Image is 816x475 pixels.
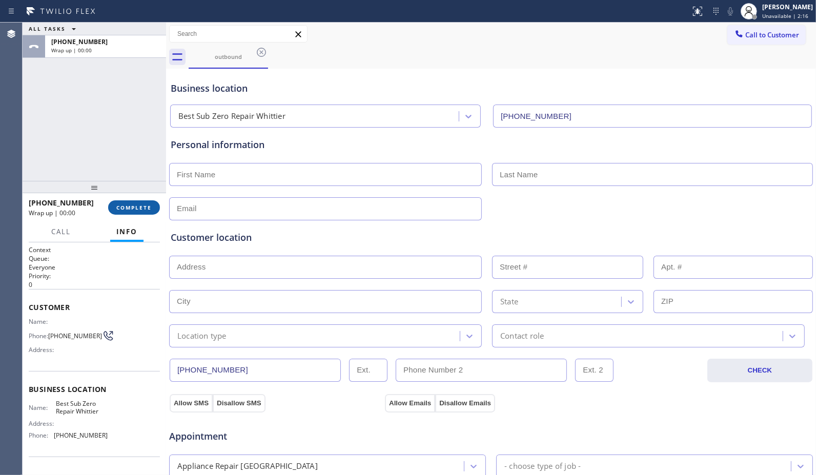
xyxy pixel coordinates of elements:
button: Disallow SMS [213,394,266,412]
button: Allow Emails [385,394,435,412]
input: City [169,290,482,313]
div: [PERSON_NAME] [762,3,813,11]
button: Call [45,222,77,242]
span: Call to Customer [745,30,799,39]
span: ALL TASKS [29,25,66,32]
div: Customer location [171,231,811,244]
button: Info [110,222,144,242]
button: COMPLETE [108,200,160,215]
span: Customer [29,302,160,312]
span: Phone: [29,431,54,439]
span: Info [116,227,137,236]
h2: Queue: [29,254,160,263]
button: Allow SMS [170,394,213,412]
div: State [500,296,518,307]
input: Ext. 2 [575,359,614,382]
input: Email [169,197,482,220]
button: Disallow Emails [435,394,495,412]
button: Call to Customer [727,25,806,45]
input: First Name [169,163,482,186]
span: Wrap up | 00:00 [51,47,92,54]
span: Best Sub Zero Repair Whittier [56,400,107,416]
div: - choose type of job - [504,460,581,472]
span: Name: [29,318,56,325]
span: [PHONE_NUMBER] [48,332,102,340]
button: ALL TASKS [23,23,86,35]
input: Street # [492,256,643,279]
input: Phone Number [170,359,341,382]
span: Address: [29,420,56,427]
span: Phone: [29,332,48,340]
p: 0 [29,280,160,289]
span: Wrap up | 00:00 [29,209,75,217]
input: ZIP [654,290,813,313]
h1: Context [29,245,160,254]
div: Best Sub Zero Repair Whittier [178,111,285,122]
input: Phone Number 2 [396,359,567,382]
input: Search [170,26,307,42]
button: Mute [723,4,738,18]
span: Address: [29,346,56,354]
span: [PHONE_NUMBER] [51,37,108,46]
span: Call [51,227,71,236]
span: Business location [29,384,160,394]
span: Appointment [169,429,382,443]
div: Personal information [171,138,811,152]
div: Appliance Repair [GEOGRAPHIC_DATA] [177,460,318,472]
h2: Priority: [29,272,160,280]
input: Phone Number [493,105,812,128]
input: Apt. # [654,256,813,279]
span: [PHONE_NUMBER] [54,431,108,439]
div: Location type [177,330,227,342]
span: [PHONE_NUMBER] [29,198,94,208]
button: CHECK [707,359,813,382]
div: outbound [190,53,267,60]
input: Last Name [492,163,813,186]
p: Everyone [29,263,160,272]
span: Unavailable | 2:16 [762,12,808,19]
div: Business location [171,81,811,95]
span: Name: [29,404,56,411]
input: Ext. [349,359,387,382]
span: COMPLETE [116,204,152,211]
div: Contact role [500,330,544,342]
input: Address [169,256,482,279]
